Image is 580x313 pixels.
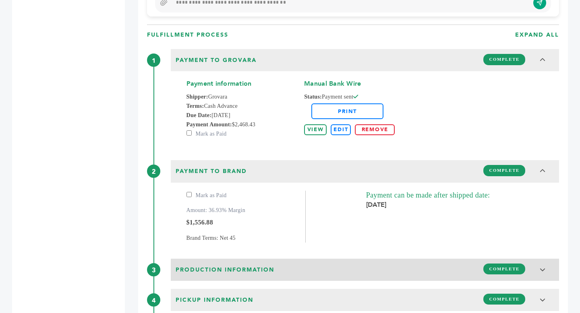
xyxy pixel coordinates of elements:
span: Payment sent [304,92,395,101]
span: Production Information [173,264,277,276]
span: Payment can be made after shipped date: [366,191,490,200]
a: Print [311,103,383,119]
a: VIEW [304,124,327,135]
label: EDIT [331,124,351,135]
strong: Payment Amount: [186,121,232,128]
h4: Manual Bank Wire [304,79,395,92]
strong: Status: [304,94,322,100]
span: COMPLETE [483,165,525,176]
h3: EXPAND ALL [515,31,559,39]
p: [DATE] [366,191,490,210]
span: COMPLETE [483,294,525,305]
strong: Shipper: [186,94,208,100]
span: Brand Terms: Net 45 [186,233,245,243]
span: COMPLETE [483,264,525,274]
p: $1,556.88 [186,218,245,227]
span: $2,468.43 [186,120,304,129]
label: Amount: 36.93% Margin [186,206,245,215]
h3: FULFILLMENT PROCESS [147,31,228,39]
label: Mark as Paid [186,192,227,198]
input: Mark as Paid [186,192,192,197]
span: Payment to brand [173,165,249,178]
input: Mark as Paid [186,130,192,136]
span: Payment to Grovara [173,54,259,67]
span: COMPLETE [483,54,525,65]
span: Cash Advance [186,101,304,111]
span: Grovara [186,92,304,101]
strong: Due Date: [186,112,212,118]
span: Pickup Information [173,294,256,307]
h4: Payment information [186,79,304,92]
strong: Terms: [186,103,204,109]
span: [DATE] [186,111,304,120]
a: REMOVE [355,124,395,135]
label: Mark as Paid [186,131,227,137]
